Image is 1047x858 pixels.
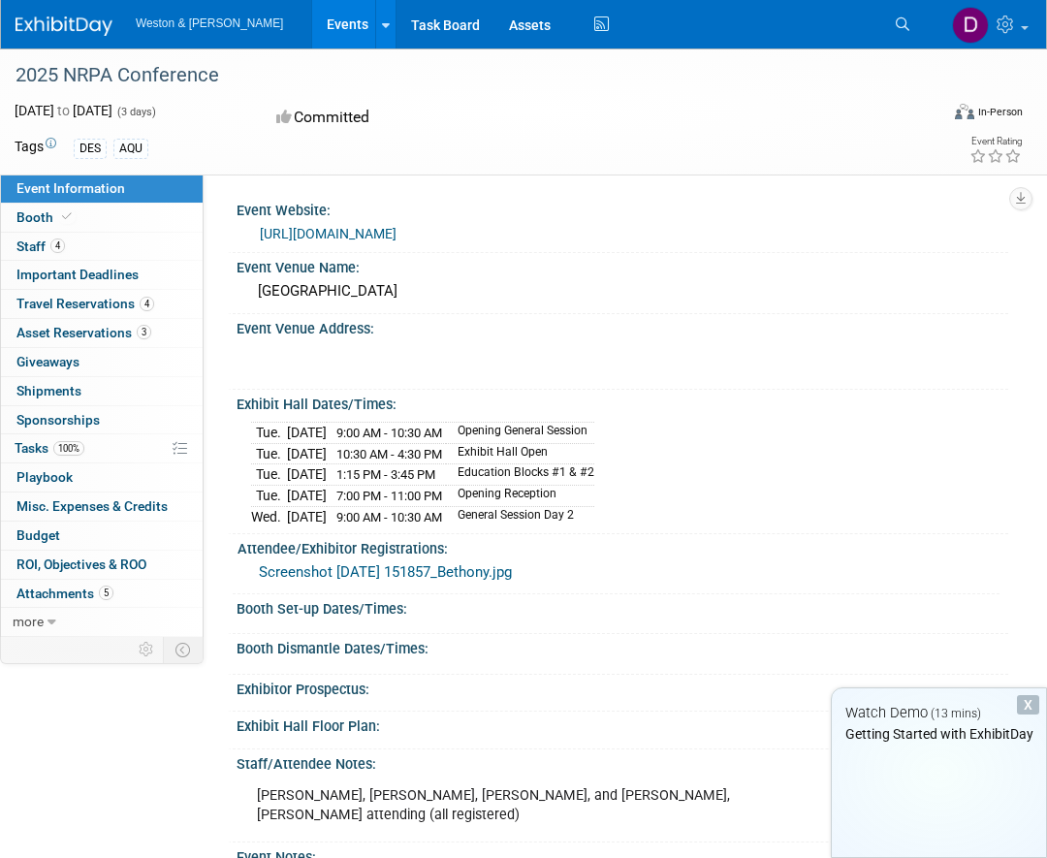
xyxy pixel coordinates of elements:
[16,296,154,311] span: Travel Reservations
[955,104,974,119] img: Format-Inperson.png
[287,486,327,507] td: [DATE]
[16,325,151,340] span: Asset Reservations
[1,319,203,347] a: Asset Reservations3
[16,469,73,485] span: Playbook
[53,441,84,456] span: 100%
[62,211,72,222] i: Booth reservation complete
[136,16,283,30] span: Weston & [PERSON_NAME]
[15,103,112,118] span: [DATE] [DATE]
[1,522,203,550] a: Budget
[15,440,84,456] span: Tasks
[1017,695,1039,715] div: Dismiss
[1,377,203,405] a: Shipments
[15,137,56,159] td: Tags
[16,354,79,369] span: Giveaways
[50,238,65,253] span: 4
[336,467,435,482] span: 1:15 PM - 3:45 PM
[270,101,583,135] div: Committed
[446,464,594,486] td: Education Blocks #1 & #2
[130,637,164,662] td: Personalize Event Tab Strip
[446,486,594,507] td: Opening Reception
[16,238,65,254] span: Staff
[237,749,1008,774] div: Staff/Attendee Notes:
[16,527,60,543] span: Budget
[237,675,1008,699] div: Exhibitor Prospectus:
[137,325,151,339] span: 3
[1,261,203,289] a: Important Deadlines
[164,637,204,662] td: Toggle Event Tabs
[1,608,203,636] a: more
[115,106,156,118] span: (3 days)
[832,703,1046,723] div: Watch Demo
[446,423,594,444] td: Opening General Session
[237,196,1008,220] div: Event Website:
[336,489,442,503] span: 7:00 PM - 11:00 PM
[16,383,81,398] span: Shipments
[251,276,994,306] div: [GEOGRAPHIC_DATA]
[1,551,203,579] a: ROI, Objectives & ROO
[238,534,999,558] div: Attendee/Exhibitor Registrations:
[16,267,139,282] span: Important Deadlines
[140,297,154,311] span: 4
[1,434,203,462] a: Tasks100%
[867,101,1023,130] div: Event Format
[16,556,146,572] span: ROI, Objectives & ROO
[251,443,287,464] td: Tue.
[1,580,203,608] a: Attachments5
[16,498,168,514] span: Misc. Expenses & Credits
[952,7,989,44] img: Daniel Herzog
[977,105,1023,119] div: In-Person
[237,712,1008,736] div: Exhibit Hall Floor Plan:
[16,209,76,225] span: Booth
[931,707,981,720] span: (13 mins)
[1,233,203,261] a: Staff4
[16,586,113,601] span: Attachments
[251,506,287,526] td: Wed.
[237,594,1008,619] div: Booth Set-up Dates/Times:
[336,510,442,524] span: 9:00 AM - 10:30 AM
[1,204,203,232] a: Booth
[1,406,203,434] a: Sponsorships
[446,443,594,464] td: Exhibit Hall Open
[287,443,327,464] td: [DATE]
[260,226,397,241] a: [URL][DOMAIN_NAME]
[287,423,327,444] td: [DATE]
[259,563,512,581] a: Screenshot [DATE] 151857_Bethony.jpg
[54,103,73,118] span: to
[1,348,203,376] a: Giveaways
[1,290,203,318] a: Travel Reservations4
[287,464,327,486] td: [DATE]
[1,463,203,492] a: Playbook
[1,493,203,521] a: Misc. Expenses & Credits
[969,137,1022,146] div: Event Rating
[237,390,1008,414] div: Exhibit Hall Dates/Times:
[9,58,923,93] div: 2025 NRPA Conference
[237,253,1008,277] div: Event Venue Name:
[251,464,287,486] td: Tue.
[832,724,1046,744] div: Getting Started with ExhibitDay
[237,314,1008,338] div: Event Venue Address:
[1,175,203,203] a: Event Information
[446,506,594,526] td: General Session Day 2
[99,586,113,600] span: 5
[251,486,287,507] td: Tue.
[113,139,148,159] div: AQU
[13,614,44,629] span: more
[74,139,107,159] div: DES
[16,16,112,36] img: ExhibitDay
[16,412,100,428] span: Sponsorships
[287,506,327,526] td: [DATE]
[243,777,848,835] div: [PERSON_NAME], [PERSON_NAME], [PERSON_NAME], and [PERSON_NAME], [PERSON_NAME] attending (all regi...
[237,634,1008,658] div: Booth Dismantle Dates/Times:
[336,447,442,461] span: 10:30 AM - 4:30 PM
[16,180,125,196] span: Event Information
[251,423,287,444] td: Tue.
[336,426,442,440] span: 9:00 AM - 10:30 AM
